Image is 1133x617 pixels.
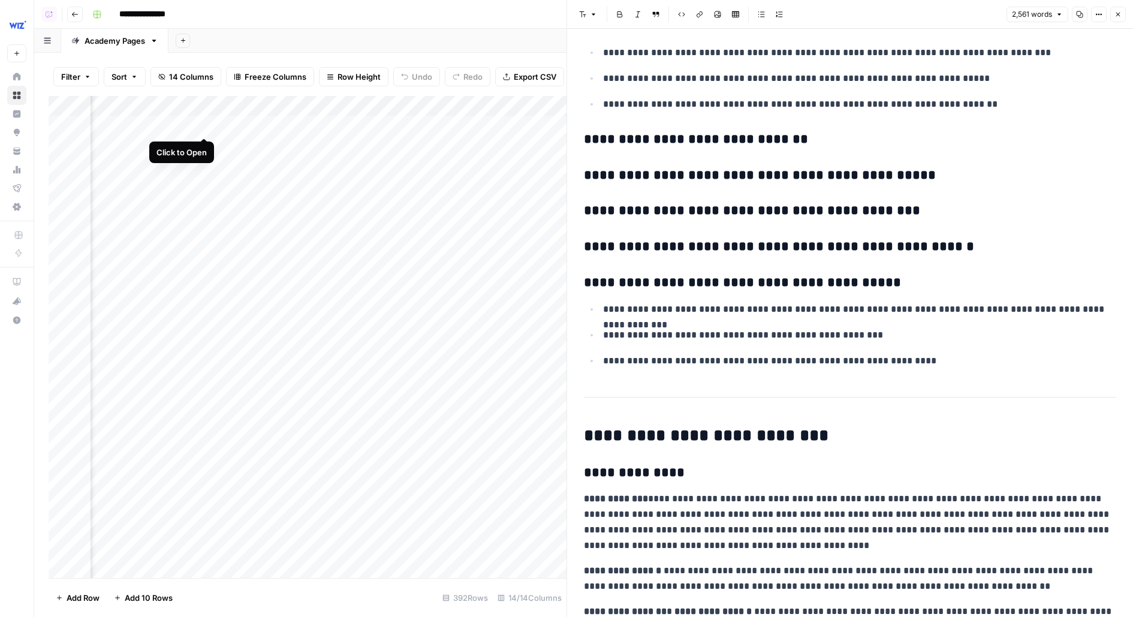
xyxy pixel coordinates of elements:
button: Export CSV [495,67,564,86]
button: Sort [104,67,146,86]
button: Help + Support [7,311,26,330]
img: Wiz Logo [7,14,29,35]
a: Your Data [7,142,26,161]
span: Filter [61,71,80,83]
div: What's new? [8,292,26,310]
span: 2,561 words [1012,9,1052,20]
div: 392 Rows [438,588,493,607]
span: Sort [112,71,127,83]
span: Freeze Columns [245,71,306,83]
a: Flightpath [7,179,26,198]
a: Settings [7,197,26,216]
div: Academy Pages [85,35,145,47]
span: 14 Columns [169,71,213,83]
span: Undo [412,71,432,83]
button: Filter [53,67,99,86]
span: Export CSV [514,71,556,83]
button: Freeze Columns [226,67,314,86]
button: Redo [445,67,490,86]
a: Home [7,67,26,86]
a: Insights [7,104,26,124]
button: 2,561 words [1007,7,1068,22]
button: Add Row [49,588,107,607]
a: Opportunities [7,123,26,142]
button: Add 10 Rows [107,588,180,607]
a: Browse [7,86,26,105]
div: 14/14 Columns [493,588,566,607]
button: Undo [393,67,440,86]
button: 14 Columns [150,67,221,86]
span: Row Height [338,71,381,83]
button: Row Height [319,67,388,86]
button: What's new? [7,291,26,311]
span: Add 10 Rows [125,592,173,604]
button: Workspace: Wiz [7,10,26,40]
span: Add Row [67,592,100,604]
a: Academy Pages [61,29,168,53]
a: Usage [7,160,26,179]
span: Redo [463,71,483,83]
a: AirOps Academy [7,272,26,291]
div: Click to Open [156,146,207,158]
